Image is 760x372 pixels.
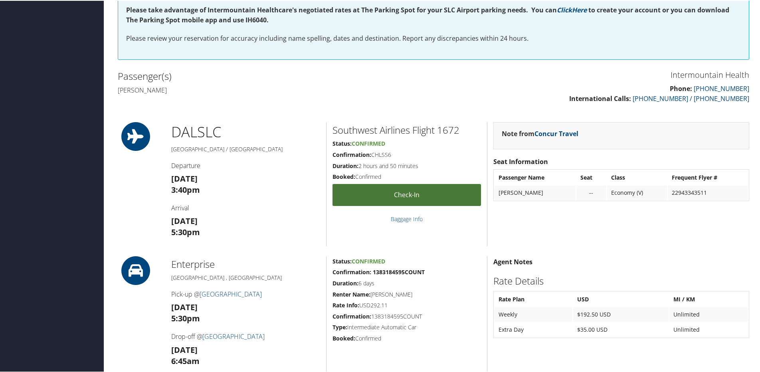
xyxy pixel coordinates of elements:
h4: Pick-up @ [171,289,320,298]
p: Please review your reservation for accuracy including name spelling, dates and destination. Repor... [126,33,741,43]
h4: Drop-off @ [171,331,320,340]
td: [PERSON_NAME] [495,185,576,199]
td: Unlimited [669,307,748,321]
strong: Confirmation: [332,150,371,158]
strong: 6:45am [171,355,200,366]
th: USD [573,291,669,306]
th: Seat [576,170,606,184]
h1: DAL SLC [171,121,320,141]
a: Concur Travel [534,129,578,137]
strong: Note from [502,129,578,137]
strong: Duration: [332,279,358,286]
th: Passenger Name [495,170,576,184]
strong: [DATE] [171,301,198,312]
h5: USD292.11 [332,301,481,309]
td: Extra Day [495,322,572,336]
strong: Confirmation: 1383184595COUNT [332,267,425,275]
a: Here [572,5,587,14]
strong: Please take advantage of Intermountain Healthcare's negotiated rates at The Parking Spot for your... [126,5,557,14]
td: Weekly [495,307,572,321]
a: Baggage Info [391,214,423,222]
h2: Southwest Airlines Flight 1672 [332,123,481,136]
span: Confirmed [352,139,385,146]
strong: [DATE] [171,172,198,183]
h2: Passenger(s) [118,69,427,82]
strong: Agent Notes [493,257,532,265]
th: Rate Plan [495,291,572,306]
h5: [GEOGRAPHIC_DATA] , [GEOGRAPHIC_DATA] [171,273,320,281]
th: Class [607,170,667,184]
a: Check-in [332,183,481,205]
a: [GEOGRAPHIC_DATA] [200,289,262,298]
h5: Confirmed [332,172,481,180]
h5: [PERSON_NAME] [332,290,481,298]
h5: 2 hours and 50 minutes [332,161,481,169]
strong: Seat Information [493,156,548,165]
td: Unlimited [669,322,748,336]
strong: [DATE] [171,344,198,354]
a: [PHONE_NUMBER] [694,83,749,92]
h5: 1383184595COUNT [332,312,481,320]
h2: Enterprise [171,257,320,270]
h4: [PERSON_NAME] [118,85,427,94]
span: Confirmed [352,257,385,264]
strong: 5:30pm [171,312,200,323]
th: Frequent Flyer # [668,170,748,184]
strong: Booked: [332,172,355,180]
td: 22943343511 [668,185,748,199]
strong: Type: [332,323,347,330]
td: Economy (V) [607,185,667,199]
td: $192.50 USD [573,307,669,321]
h5: CHLSS6 [332,150,481,158]
strong: Duration: [332,161,358,169]
td: $35.00 USD [573,322,669,336]
a: [PHONE_NUMBER] / [PHONE_NUMBER] [633,93,749,102]
h5: Confirmed [332,334,481,342]
h5: Intermediate Automatic Car [332,323,481,330]
h5: 6 days [332,279,481,287]
strong: Confirmation: [332,312,371,319]
h4: Arrival [171,203,320,212]
div: -- [580,188,602,196]
strong: 3:40pm [171,184,200,194]
strong: Rate Info: [332,301,359,308]
strong: Booked: [332,334,355,341]
h3: Intermountain Health [439,69,749,80]
h4: Departure [171,160,320,169]
strong: Status: [332,139,352,146]
strong: [DATE] [171,215,198,226]
strong: Renter Name: [332,290,370,297]
strong: Phone: [670,83,692,92]
strong: Status: [332,257,352,264]
a: [GEOGRAPHIC_DATA] [202,331,265,340]
h5: [GEOGRAPHIC_DATA] / [GEOGRAPHIC_DATA] [171,144,320,152]
th: MI / KM [669,291,748,306]
a: Click [557,5,572,14]
strong: International Calls: [569,93,631,102]
h2: Rate Details [493,273,749,287]
strong: 5:30pm [171,226,200,237]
